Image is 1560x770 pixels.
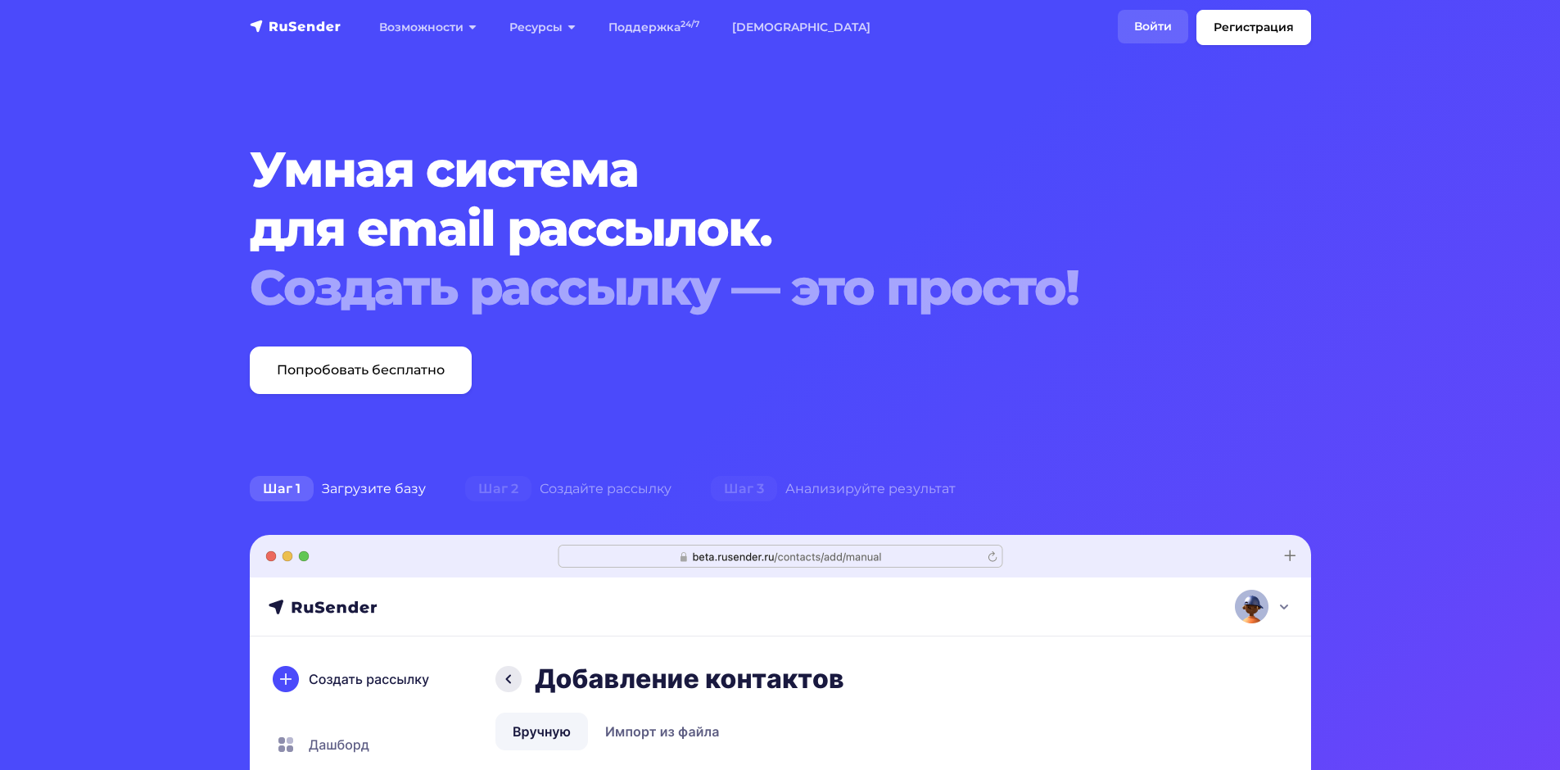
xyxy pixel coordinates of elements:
[250,18,341,34] img: RuSender
[493,11,592,44] a: Ресурсы
[1118,10,1188,43] a: Войти
[1196,10,1311,45] a: Регистрация
[445,473,691,505] div: Создайте рассылку
[250,476,314,502] span: Шаг 1
[363,11,493,44] a: Возможности
[681,19,699,29] sup: 24/7
[250,346,472,394] a: Попробовать бесплатно
[691,473,975,505] div: Анализируйте результат
[465,476,531,502] span: Шаг 2
[250,258,1221,317] div: Создать рассылку — это просто!
[592,11,716,44] a: Поддержка24/7
[716,11,887,44] a: [DEMOGRAPHIC_DATA]
[230,473,445,505] div: Загрузите базу
[711,476,777,502] span: Шаг 3
[250,140,1221,317] h1: Умная система для email рассылок.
